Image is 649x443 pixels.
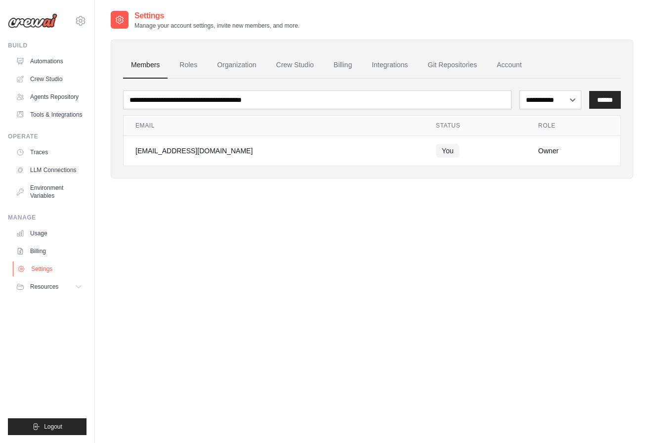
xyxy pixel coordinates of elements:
[424,116,526,136] th: Status
[12,144,87,160] a: Traces
[268,52,322,79] a: Crew Studio
[526,116,620,136] th: Role
[172,52,205,79] a: Roles
[12,53,87,69] a: Automations
[12,180,87,204] a: Environment Variables
[12,71,87,87] a: Crew Studio
[44,423,62,431] span: Logout
[8,214,87,221] div: Manage
[8,13,57,28] img: Logo
[364,52,416,79] a: Integrations
[8,418,87,435] button: Logout
[134,10,300,22] h2: Settings
[538,146,608,156] div: Owner
[12,243,87,259] a: Billing
[135,146,412,156] div: [EMAIL_ADDRESS][DOMAIN_NAME]
[30,283,58,291] span: Resources
[134,22,300,30] p: Manage your account settings, invite new members, and more.
[436,144,460,158] span: You
[209,52,264,79] a: Organization
[12,162,87,178] a: LLM Connections
[420,52,485,79] a: Git Repositories
[489,52,530,79] a: Account
[12,225,87,241] a: Usage
[124,116,424,136] th: Email
[12,107,87,123] a: Tools & Integrations
[8,133,87,140] div: Operate
[123,52,168,79] a: Members
[12,89,87,105] a: Agents Repository
[12,279,87,295] button: Resources
[326,52,360,79] a: Billing
[13,261,87,277] a: Settings
[8,42,87,49] div: Build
